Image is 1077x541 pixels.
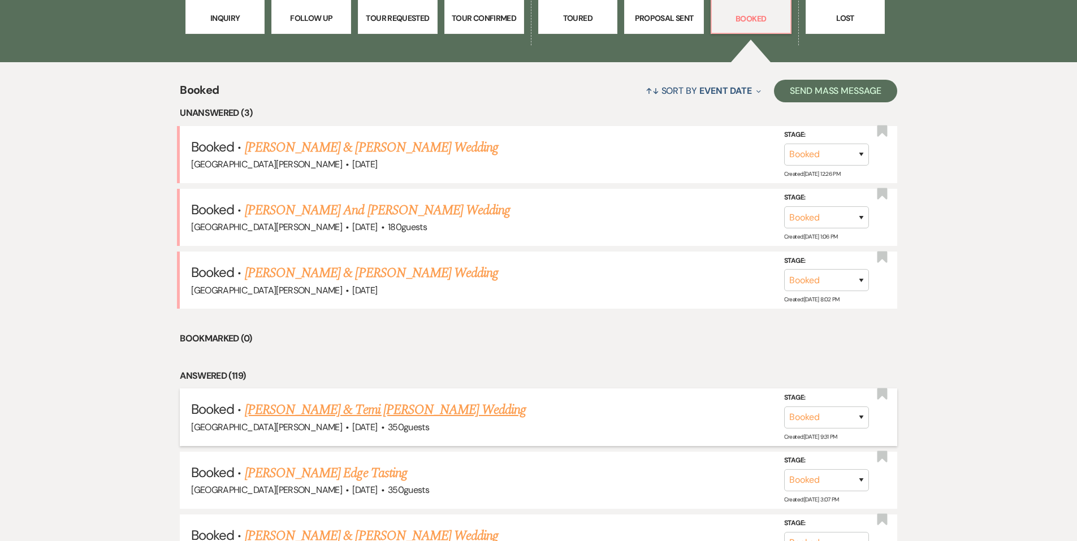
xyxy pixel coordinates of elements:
span: 350 guests [388,484,429,496]
span: Created: [DATE] 1:06 PM [784,233,838,240]
label: Stage: [784,455,869,467]
span: Created: [DATE] 8:02 PM [784,296,840,303]
span: Booked [191,464,234,481]
label: Stage: [784,517,869,530]
span: Booked [191,201,234,218]
a: [PERSON_NAME] & [PERSON_NAME] Wedding [245,263,498,283]
span: 180 guests [388,221,427,233]
p: Tour Requested [365,12,430,24]
p: Toured [546,12,611,24]
p: Booked [719,12,784,25]
span: Event Date [699,85,752,97]
span: [DATE] [352,484,377,496]
span: Created: [DATE] 3:07 PM [784,496,839,503]
p: Inquiry [193,12,258,24]
span: [GEOGRAPHIC_DATA][PERSON_NAME] [191,484,342,496]
a: [PERSON_NAME] And [PERSON_NAME] Wedding [245,200,511,220]
li: Bookmarked (0) [180,331,897,346]
label: Stage: [784,192,869,204]
li: Unanswered (3) [180,106,897,120]
label: Stage: [784,392,869,404]
span: [GEOGRAPHIC_DATA][PERSON_NAME] [191,284,342,296]
p: Proposal Sent [632,12,697,24]
p: Lost [813,12,878,24]
span: Created: [DATE] 12:26 PM [784,170,840,178]
span: [GEOGRAPHIC_DATA][PERSON_NAME] [191,221,342,233]
span: [GEOGRAPHIC_DATA][PERSON_NAME] [191,421,342,433]
p: Tour Confirmed [452,12,517,24]
button: Send Mass Message [774,80,897,102]
span: [DATE] [352,158,377,170]
a: [PERSON_NAME] & [PERSON_NAME] Wedding [245,137,498,158]
span: [GEOGRAPHIC_DATA][PERSON_NAME] [191,158,342,170]
span: 350 guests [388,421,429,433]
p: Follow Up [279,12,344,24]
li: Answered (119) [180,369,897,383]
span: Booked [191,263,234,281]
label: Stage: [784,255,869,267]
span: Created: [DATE] 9:31 PM [784,433,837,440]
span: Booked [191,400,234,418]
span: Booked [180,81,219,106]
span: Booked [191,138,234,155]
a: [PERSON_NAME] & Temi [PERSON_NAME] Wedding [245,400,526,420]
span: [DATE] [352,221,377,233]
span: ↑↓ [646,85,659,97]
button: Sort By Event Date [641,76,765,106]
span: [DATE] [352,284,377,296]
span: [DATE] [352,421,377,433]
label: Stage: [784,129,869,141]
a: [PERSON_NAME] Edge Tasting [245,463,407,483]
